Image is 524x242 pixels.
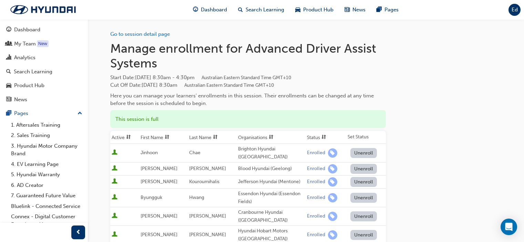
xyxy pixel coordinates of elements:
span: pages-icon [6,111,11,117]
span: news-icon [6,97,11,103]
button: Ed [508,4,521,16]
span: guage-icon [193,6,198,14]
span: learningRecordVerb_ENROLL-icon [328,164,337,173]
span: [PERSON_NAME] [141,179,177,185]
span: [PERSON_NAME] [141,213,177,219]
span: learningRecordVerb_ENROLL-icon [328,177,337,187]
div: Essendon Hyundai (Essendon Fields) [238,190,304,206]
span: sorting-icon [269,135,274,140]
div: Jefferson Hyundai (Mentone) [238,178,304,186]
span: learningRecordVerb_ENROLL-icon [328,148,337,158]
a: My Team [3,38,85,50]
a: Dashboard [3,23,85,36]
span: Ed [512,6,518,14]
span: User is active [112,213,117,220]
span: car-icon [6,83,11,89]
div: Enrolled [307,194,325,201]
a: Analytics [3,51,85,64]
span: up-icon [78,109,82,118]
div: Enrolled [307,213,325,220]
a: guage-iconDashboard [187,3,233,17]
span: sorting-icon [213,135,218,140]
span: Cut Off Date : [DATE] 8:30am [110,82,274,88]
div: Here you can manage your learners' enrollments in this session. Their enrollments can be changed ... [110,92,386,107]
a: News [3,93,85,106]
span: [PERSON_NAME] [141,166,177,171]
a: Search Learning [3,65,85,78]
a: Product Hub [3,79,85,92]
a: 6. AD Creator [8,180,85,191]
span: people-icon [6,41,11,47]
span: Kouroumihalis [189,179,219,185]
a: 5. Hyundai Warranty [8,169,85,180]
button: Unenroll [350,230,377,240]
span: [PERSON_NAME] [141,232,177,238]
span: learningRecordVerb_ENROLL-icon [328,212,337,221]
div: News [14,96,27,104]
th: Toggle SortBy [110,131,139,144]
a: 4. EV Learning Page [8,159,85,170]
span: User is active [112,231,117,238]
div: My Team [14,40,36,48]
div: This session is full [110,110,386,128]
span: Start Date : [110,74,386,82]
div: Open Intercom Messenger [501,219,517,235]
div: Blood Hyundai (Geelong) [238,165,304,173]
span: [PERSON_NAME] [189,213,226,219]
a: 2. Sales Training [8,130,85,141]
div: Enrolled [307,166,325,172]
span: sorting-icon [165,135,169,140]
button: Pages [3,107,85,120]
a: 1. Aftersales Training [8,120,85,130]
div: Cranbourne Hyundai ([GEOGRAPHIC_DATA]) [238,209,304,224]
span: Pages [384,6,399,14]
div: Product Hub [14,82,44,90]
span: [DATE] 8:30am - 4:30pm [135,74,291,81]
span: User is active [112,165,117,172]
button: DashboardMy TeamAnalyticsSearch LearningProduct HubNews [3,22,85,107]
div: Brighton Hyundai ([GEOGRAPHIC_DATA]) [238,145,304,161]
span: User is active [112,149,117,156]
span: News [352,6,366,14]
span: Australian Eastern Standard Time GMT+10 [202,75,291,81]
span: Jinhoon [141,150,158,156]
span: User is active [112,194,117,201]
a: search-iconSearch Learning [233,3,290,17]
button: Unenroll [350,211,377,221]
span: Search Learning [246,6,284,14]
span: sorting-icon [321,135,326,140]
span: news-icon [345,6,350,14]
span: [PERSON_NAME] [189,166,226,171]
span: Australian Eastern Standard Time GMT+10 [184,82,274,88]
span: Byungguk [141,194,162,200]
th: Toggle SortBy [139,131,188,144]
span: car-icon [295,6,300,14]
th: Set Status [346,131,386,144]
a: 3. Hyundai Motor Company Brand [8,141,85,159]
th: Toggle SortBy [237,131,306,144]
img: Trak [3,2,83,17]
span: [PERSON_NAME] [189,232,226,238]
button: Unenroll [350,177,377,187]
span: search-icon [6,69,11,75]
span: Product Hub [303,6,333,14]
a: news-iconNews [339,3,371,17]
div: Enrolled [307,179,325,185]
a: car-iconProduct Hub [290,3,339,17]
a: 7. Guaranteed Future Value [8,190,85,201]
div: Search Learning [14,68,52,76]
span: learningRecordVerb_ENROLL-icon [328,230,337,240]
div: Enrolled [307,232,325,238]
th: Toggle SortBy [306,131,346,144]
span: Chae [189,150,201,156]
div: Analytics [14,54,35,62]
div: Dashboard [14,26,40,34]
div: Enrolled [307,150,325,156]
span: User is active [112,178,117,185]
a: Connex - Digital Customer Experience Management [8,211,85,230]
button: Unenroll [350,164,377,174]
a: pages-iconPages [371,3,404,17]
span: Hwang [189,194,204,200]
